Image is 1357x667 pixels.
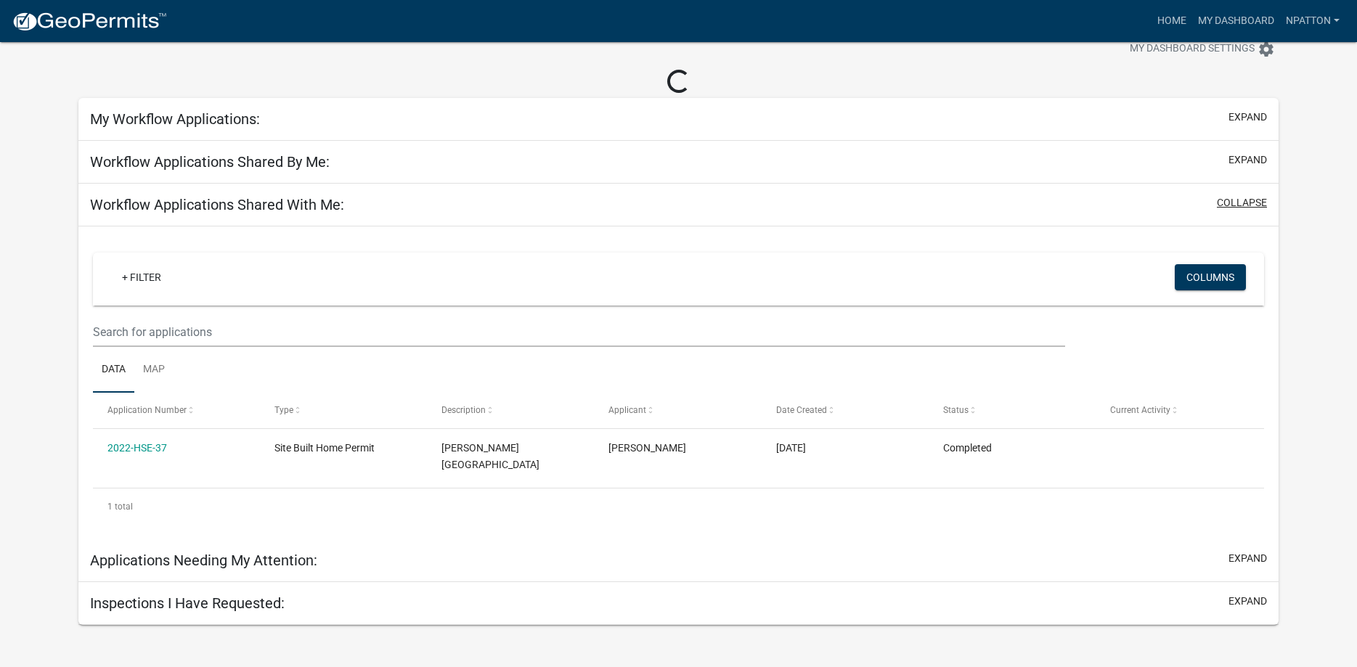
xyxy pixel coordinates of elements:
span: Date Created [776,405,827,415]
button: Columns [1175,264,1246,290]
span: Kathy Bloodworth [608,442,686,454]
h5: Applications Needing My Attention: [90,552,317,569]
input: Search for applications [93,317,1064,347]
button: expand [1228,110,1267,125]
span: Site Built Home Permit [274,442,375,454]
a: Map [134,347,174,393]
span: 08/17/2022 [776,442,806,454]
datatable-header-cell: Description [428,393,595,427]
span: Application Number [107,405,187,415]
a: Data [93,347,134,393]
span: Description [441,405,486,415]
datatable-header-cell: Current Activity [1096,393,1263,427]
datatable-header-cell: Date Created [762,393,929,427]
a: 2022-HSE-37 [107,442,167,454]
button: My Dashboard Settingssettings [1118,35,1287,63]
h5: Workflow Applications Shared With Me: [90,196,344,213]
a: npatton [1280,7,1345,35]
datatable-header-cell: Applicant [595,393,762,427]
h5: Workflow Applications Shared By Me: [90,153,330,171]
h5: Inspections I Have Requested: [90,594,285,612]
a: My Dashboard [1192,7,1280,35]
h5: My Workflow Applications: [90,110,260,128]
span: Completed [943,442,992,454]
a: Home [1152,7,1192,35]
i: settings [1258,41,1275,58]
span: Applicant [608,405,646,415]
button: expand [1228,551,1267,566]
datatable-header-cell: Type [261,393,428,427]
button: expand [1228,594,1267,609]
span: SANDY POINT RD [441,442,539,470]
span: Status [943,405,969,415]
span: My Dashboard Settings [1130,41,1255,58]
div: collapse [78,226,1278,539]
datatable-header-cell: Status [929,393,1096,427]
button: collapse [1217,195,1267,210]
span: Current Activity [1110,405,1170,415]
button: expand [1228,152,1267,168]
datatable-header-cell: Application Number [93,393,260,427]
div: 1 total [93,488,1263,525]
span: Type [274,405,293,415]
a: + Filter [110,264,173,290]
